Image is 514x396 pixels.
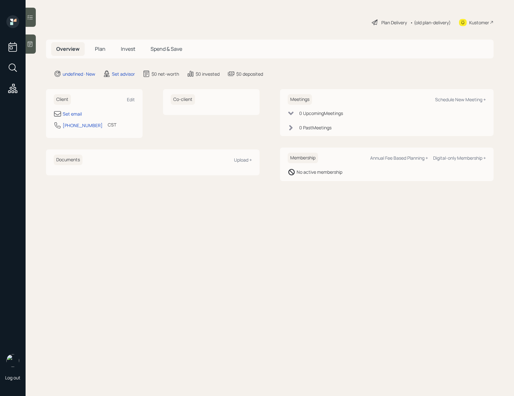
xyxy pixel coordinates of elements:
[469,19,489,26] div: Kustomer
[297,169,342,175] div: No active membership
[381,19,407,26] div: Plan Delivery
[54,155,82,165] h6: Documents
[234,157,252,163] div: Upload +
[63,122,103,129] div: [PHONE_NUMBER]
[63,110,82,117] div: Set email
[288,153,318,163] h6: Membership
[54,94,71,105] h6: Client
[196,71,220,77] div: $0 invested
[63,71,95,77] div: undefined · New
[127,96,135,103] div: Edit
[410,19,451,26] div: • (old plan-delivery)
[121,45,135,52] span: Invest
[435,96,486,103] div: Schedule New Meeting +
[56,45,80,52] span: Overview
[299,124,331,131] div: 0 Past Meeting s
[95,45,105,52] span: Plan
[112,71,135,77] div: Set advisor
[433,155,486,161] div: Digital-only Membership +
[299,110,343,117] div: 0 Upcoming Meeting s
[171,94,195,105] h6: Co-client
[236,71,263,77] div: $0 deposited
[152,71,179,77] div: $0 net-worth
[108,121,116,128] div: CST
[370,155,428,161] div: Annual Fee Based Planning +
[6,354,19,367] img: retirable_logo.png
[151,45,182,52] span: Spend & Save
[288,94,312,105] h6: Meetings
[5,375,20,381] div: Log out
